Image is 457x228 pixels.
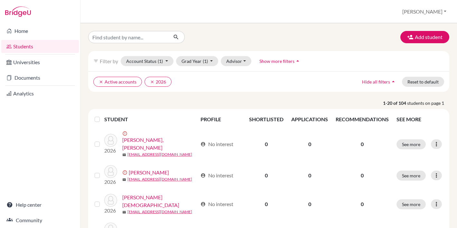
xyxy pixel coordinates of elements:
span: Show more filters [259,58,294,64]
td: 0 [287,161,332,190]
th: SHORTLISTED [245,112,287,127]
a: [EMAIL_ADDRESS][DOMAIN_NAME] [127,209,192,215]
div: No interest [201,140,233,148]
th: PROFILE [197,112,245,127]
a: [EMAIL_ADDRESS][DOMAIN_NAME] [127,152,192,157]
span: error_outline [122,170,129,175]
p: 0 [336,140,389,148]
th: SEE MORE [393,112,447,127]
span: (1) [203,58,208,64]
button: See more [396,199,426,209]
a: [EMAIL_ADDRESS][DOMAIN_NAME] [127,176,192,182]
a: Analytics [1,87,79,100]
a: Documents [1,71,79,84]
td: 0 [245,161,287,190]
p: 2026 [104,147,117,154]
a: Community [1,214,79,227]
a: Students [1,40,79,53]
span: Filter by [100,58,118,64]
a: [PERSON_NAME][DEMOGRAPHIC_DATA] [122,193,197,209]
p: 0 [336,172,389,179]
img: Bridge-U [5,6,31,17]
td: 0 [245,190,287,219]
div: No interest [201,172,233,179]
a: Universities [1,56,79,69]
button: See more [396,139,426,149]
button: clear2026 [145,77,172,87]
td: 0 [287,190,332,219]
a: [PERSON_NAME] [129,169,169,176]
i: filter_list [93,58,98,64]
button: See more [396,171,426,181]
img: Akbarally, Jumana [104,194,117,207]
td: 0 [287,127,332,161]
span: mail [122,210,126,214]
input: Find student by name... [88,31,168,43]
span: students on page 1 [407,100,449,106]
th: APPLICATIONS [287,112,332,127]
a: Help center [1,198,79,211]
span: account_circle [201,142,206,147]
button: Hide all filtersarrow_drop_up [357,77,402,87]
button: Add student [400,31,449,43]
img: Abdulla, Diwan [104,134,117,147]
span: mail [122,178,126,182]
p: 0 [336,200,389,208]
span: account_circle [201,202,206,207]
td: 0 [245,127,287,161]
span: account_circle [201,173,206,178]
button: clearActive accounts [93,77,142,87]
span: error_outline [122,131,129,136]
p: 2026 [104,178,117,186]
button: Reset to default [402,77,444,87]
span: (1) [158,58,163,64]
i: arrow_drop_up [390,78,396,85]
button: Show more filtersarrow_drop_up [254,56,306,66]
i: clear [150,80,154,84]
strong: 1-20 of 104 [383,100,407,106]
span: mail [122,153,126,157]
i: arrow_drop_up [294,58,301,64]
th: RECOMMENDATIONS [332,112,393,127]
a: [PERSON_NAME], [PERSON_NAME] [122,136,197,152]
button: Advisor [221,56,251,66]
span: Hide all filters [362,79,390,84]
img: Adikari, Sidath [104,165,117,178]
a: Home [1,25,79,37]
p: 2026 [104,207,117,214]
th: STUDENT [104,112,196,127]
button: [PERSON_NAME] [399,5,449,18]
button: Account Status(1) [121,56,173,66]
div: No interest [201,200,233,208]
i: clear [99,80,103,84]
button: Grad Year(1) [176,56,219,66]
